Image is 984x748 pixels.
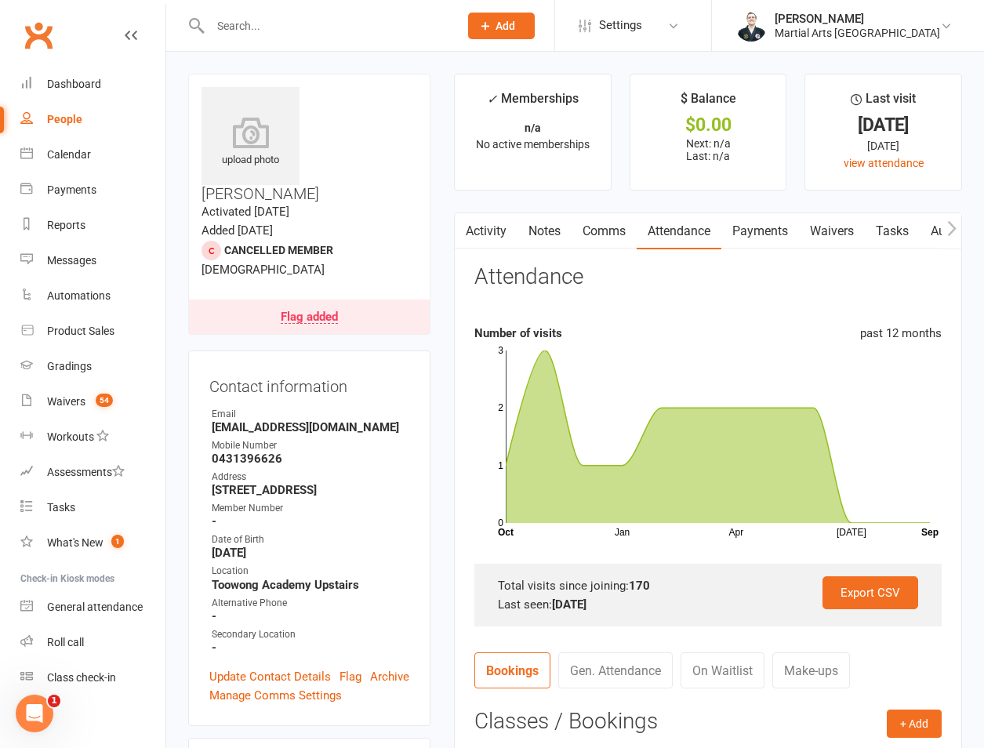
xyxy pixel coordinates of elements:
a: Update Contact Details [209,667,331,686]
a: Reports [20,208,165,243]
div: People [47,113,82,125]
a: Tasks [20,490,165,525]
img: thumb_image1644660699.png [735,10,767,42]
a: Waivers 54 [20,384,165,419]
strong: - [212,609,409,623]
span: Add [496,20,515,32]
div: Email [212,407,409,422]
a: Gradings [20,349,165,384]
a: Calendar [20,137,165,172]
div: Gradings [47,360,92,372]
a: On Waitlist [681,652,764,688]
a: Workouts [20,419,165,455]
a: Notes [517,213,572,249]
strong: - [212,514,409,528]
div: $ Balance [681,89,736,117]
div: Mobile Number [212,438,409,453]
div: Last visit [851,89,916,117]
div: Workouts [47,430,94,443]
div: [PERSON_NAME] [775,12,940,26]
a: Activity [455,213,517,249]
h3: Attendance [474,265,583,289]
div: Calendar [47,148,91,161]
a: Flag [339,667,361,686]
strong: n/a [525,122,541,134]
i: ✓ [487,92,497,107]
a: Attendance [637,213,721,249]
strong: - [212,641,409,655]
strong: [EMAIL_ADDRESS][DOMAIN_NAME] [212,420,409,434]
div: [DATE] [819,117,947,133]
h3: Classes / Bookings [474,710,942,734]
time: Activated [DATE] [202,205,289,219]
span: 1 [111,535,124,548]
div: Address [212,470,409,485]
a: Archive [370,667,409,686]
div: Secondary Location [212,627,409,642]
div: Waivers [47,395,85,408]
a: What's New1 [20,525,165,561]
strong: Number of visits [474,326,562,340]
a: Payments [20,172,165,208]
strong: 0431396626 [212,452,409,466]
div: Payments [47,183,96,196]
a: Tasks [865,213,920,249]
div: Tasks [47,501,75,514]
a: Messages [20,243,165,278]
a: Product Sales [20,314,165,349]
div: What's New [47,536,103,549]
h3: [PERSON_NAME] [202,87,417,202]
div: Last seen: [498,595,918,614]
div: Automations [47,289,111,302]
a: Export CSV [822,576,918,609]
input: Search... [205,15,448,37]
a: Comms [572,213,637,249]
div: Alternative Phone [212,596,409,611]
div: Memberships [487,89,579,118]
strong: [DATE] [212,546,409,560]
a: Roll call [20,625,165,660]
strong: [STREET_ADDRESS] [212,483,409,497]
div: past 12 months [860,324,942,343]
p: Next: n/a Last: n/a [645,137,772,162]
div: upload photo [202,117,300,169]
span: No active memberships [476,138,590,151]
strong: [DATE] [552,597,586,612]
span: [DEMOGRAPHIC_DATA] [202,263,325,277]
a: Payments [721,213,799,249]
a: Manage Comms Settings [209,686,342,705]
a: view attendance [844,157,924,169]
a: Make-ups [772,652,850,688]
a: Clubworx [19,16,58,55]
div: [DATE] [819,137,947,154]
div: Class check-in [47,671,116,684]
a: Gen. Attendance [558,652,673,688]
div: Martial Arts [GEOGRAPHIC_DATA] [775,26,940,40]
div: Roll call [47,636,84,648]
div: Messages [47,254,96,267]
button: + Add [887,710,942,738]
a: Waivers [799,213,865,249]
a: General attendance kiosk mode [20,590,165,625]
iframe: Intercom live chat [16,695,53,732]
div: Reports [47,219,85,231]
span: Cancelled member [224,244,333,256]
div: General attendance [47,601,143,613]
a: Automations [20,278,165,314]
div: $0.00 [645,117,772,133]
strong: Toowong Academy Upstairs [212,578,409,592]
a: Assessments [20,455,165,490]
div: Product Sales [47,325,114,337]
div: Location [212,564,409,579]
div: Dashboard [47,78,101,90]
div: Member Number [212,501,409,516]
span: 1 [48,695,60,707]
a: People [20,102,165,137]
strong: 170 [629,579,650,593]
div: Flag added [281,311,338,324]
span: 54 [96,394,113,407]
button: Add [468,13,535,39]
div: Assessments [47,466,125,478]
a: Bookings [474,652,550,688]
div: Date of Birth [212,532,409,547]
